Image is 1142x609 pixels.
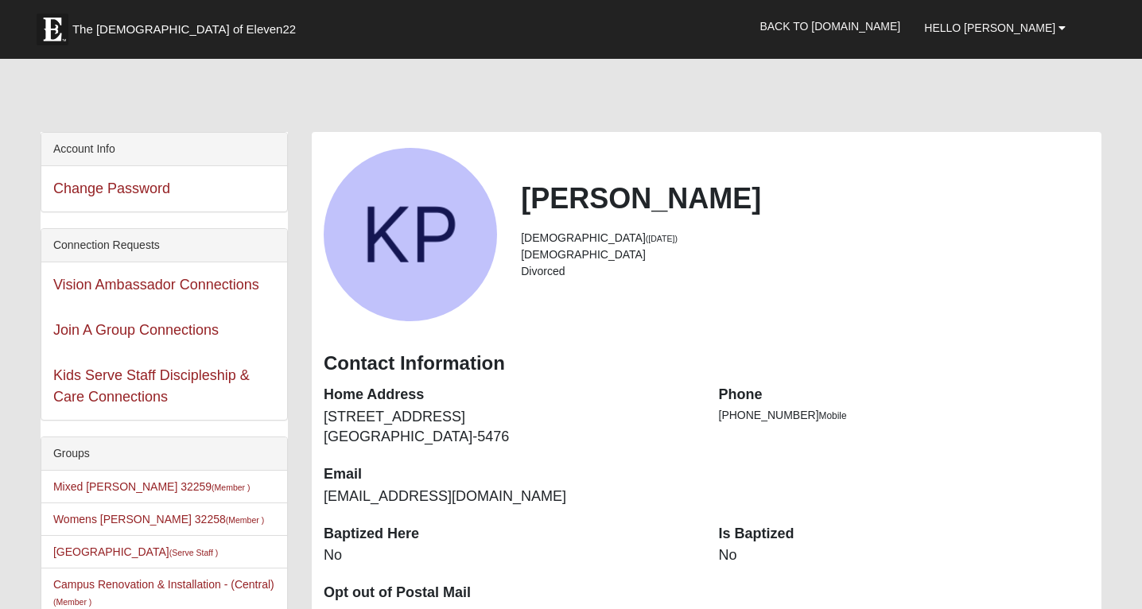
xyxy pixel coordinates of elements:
a: [GEOGRAPHIC_DATA](Serve Staff ) [53,545,218,558]
dd: [STREET_ADDRESS] [GEOGRAPHIC_DATA]-5476 [324,407,695,448]
a: Join A Group Connections [53,322,219,338]
span: Hello [PERSON_NAME] [924,21,1055,34]
a: Back to [DOMAIN_NAME] [748,6,912,46]
small: (Member ) [226,515,264,525]
a: Womens [PERSON_NAME] 32258(Member ) [53,513,264,526]
span: Mobile [819,410,847,421]
dd: [EMAIL_ADDRESS][DOMAIN_NAME] [324,487,695,507]
a: The [DEMOGRAPHIC_DATA] of Eleven22 [29,6,347,45]
dd: No [719,545,1090,566]
li: [PHONE_NUMBER] [719,407,1090,424]
a: Vision Ambassador Connections [53,277,259,293]
h3: Contact Information [324,352,1090,375]
div: Account Info [41,133,287,166]
dt: Baptized Here [324,524,695,545]
dt: Email [324,464,695,485]
dt: Phone [719,385,1090,405]
small: (Member ) [212,483,250,492]
dt: Opt out of Postal Mail [324,583,695,603]
small: ([DATE]) [646,234,678,243]
img: Eleven22 logo [37,14,68,45]
span: The [DEMOGRAPHIC_DATA] of Eleven22 [72,21,296,37]
small: (Member ) [53,597,91,607]
div: Groups [41,437,287,471]
a: Hello [PERSON_NAME] [912,8,1078,48]
a: Campus Renovation & Installation - (Central)(Member ) [53,578,274,607]
a: View Fullsize Photo [324,226,497,242]
a: Mixed [PERSON_NAME] 32259(Member ) [53,480,251,493]
dd: No [324,545,695,566]
li: Divorced [521,263,1090,280]
li: [DEMOGRAPHIC_DATA] [521,230,1090,246]
a: Change Password [53,180,170,196]
div: Connection Requests [41,229,287,262]
li: [DEMOGRAPHIC_DATA] [521,246,1090,263]
dt: Home Address [324,385,695,405]
small: (Serve Staff ) [169,548,219,557]
a: Kids Serve Staff Discipleship & Care Connections [53,367,250,405]
h2: [PERSON_NAME] [521,181,1090,215]
dt: Is Baptized [719,524,1090,545]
